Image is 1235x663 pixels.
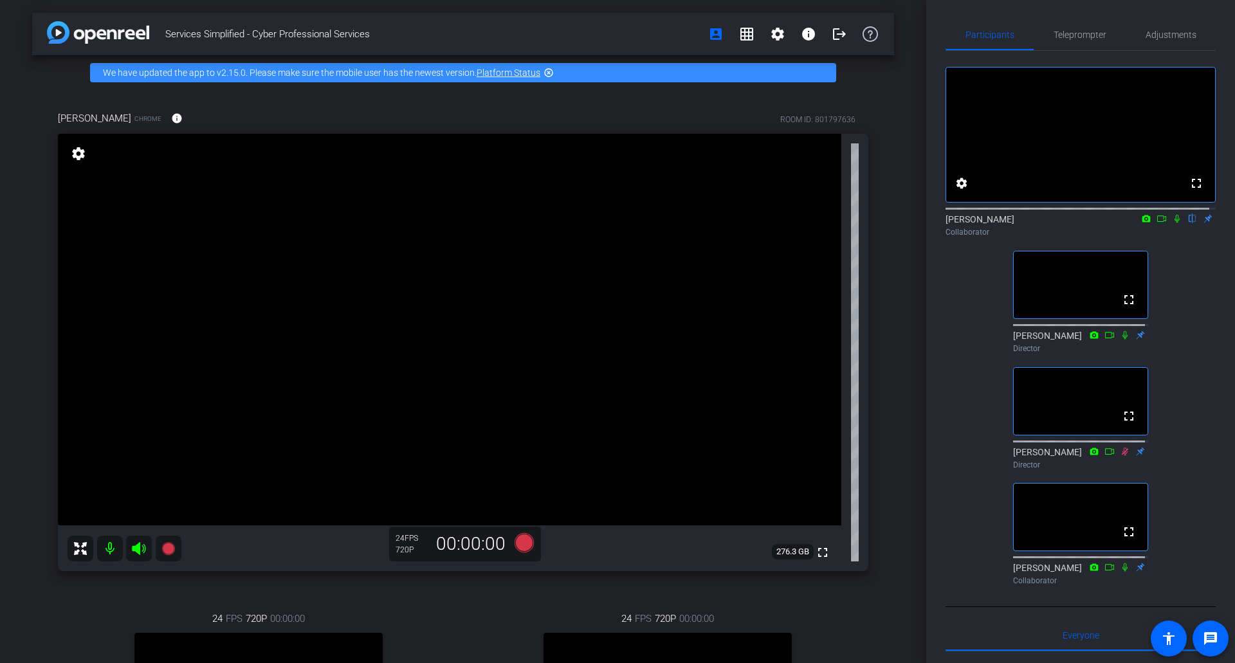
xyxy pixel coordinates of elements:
[165,21,700,47] span: Services Simplified - Cyber Professional Services
[1185,212,1200,224] mat-icon: flip
[396,545,428,555] div: 720P
[396,533,428,543] div: 24
[1013,575,1148,586] div: Collaborator
[1189,176,1204,191] mat-icon: fullscreen
[946,226,1216,238] div: Collaborator
[1063,631,1099,640] span: Everyone
[212,612,223,626] span: 24
[405,534,418,543] span: FPS
[965,30,1014,39] span: Participants
[270,612,305,626] span: 00:00:00
[954,176,969,191] mat-icon: settings
[69,146,87,161] mat-icon: settings
[621,612,632,626] span: 24
[772,544,814,559] span: 276.3 GB
[801,26,816,42] mat-icon: info
[1203,631,1218,646] mat-icon: message
[58,111,131,125] span: [PERSON_NAME]
[739,26,755,42] mat-icon: grid_on
[1121,524,1137,540] mat-icon: fullscreen
[635,612,652,626] span: FPS
[1013,329,1148,354] div: [PERSON_NAME]
[655,612,676,626] span: 720P
[1121,408,1137,424] mat-icon: fullscreen
[780,114,855,125] div: ROOM ID: 801797636
[544,68,554,78] mat-icon: highlight_off
[708,26,724,42] mat-icon: account_box
[134,114,161,123] span: Chrome
[226,612,242,626] span: FPS
[770,26,785,42] mat-icon: settings
[1054,30,1106,39] span: Teleprompter
[1146,30,1196,39] span: Adjustments
[1161,631,1176,646] mat-icon: accessibility
[1013,446,1148,471] div: [PERSON_NAME]
[1121,292,1137,307] mat-icon: fullscreen
[832,26,847,42] mat-icon: logout
[946,213,1216,238] div: [PERSON_NAME]
[1013,343,1148,354] div: Director
[477,68,540,78] a: Platform Status
[246,612,267,626] span: 720P
[428,533,514,555] div: 00:00:00
[90,63,836,82] div: We have updated the app to v2.15.0. Please make sure the mobile user has the newest version.
[47,21,149,44] img: app-logo
[1013,459,1148,471] div: Director
[679,612,714,626] span: 00:00:00
[171,113,183,124] mat-icon: info
[815,545,830,560] mat-icon: fullscreen
[1013,561,1148,586] div: [PERSON_NAME]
